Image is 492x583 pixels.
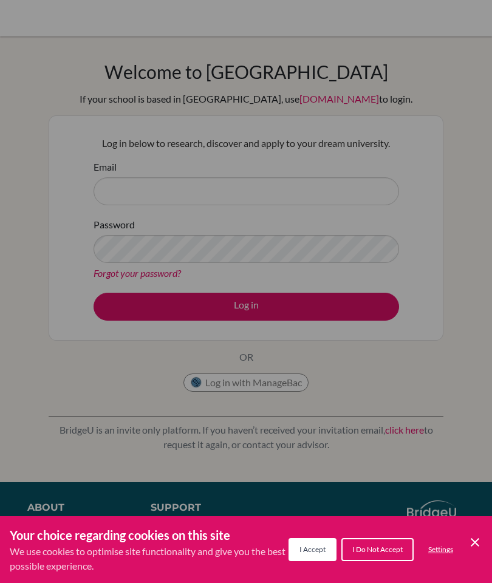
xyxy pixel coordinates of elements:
p: We use cookies to optimise site functionality and give you the best possible experience. [10,544,289,573]
span: Settings [428,545,453,554]
button: Save and close [468,535,482,550]
span: I Do Not Accept [352,545,403,554]
span: I Accept [299,545,326,554]
button: I Do Not Accept [341,538,414,561]
button: I Accept [289,538,337,561]
h3: Your choice regarding cookies on this site [10,526,289,544]
button: Settings [419,539,463,560]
